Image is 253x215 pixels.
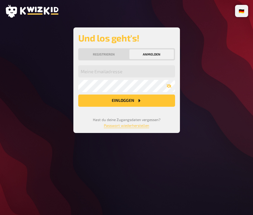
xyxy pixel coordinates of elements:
[104,123,149,127] a: Passwort wiederherstellen
[78,32,175,43] h2: Und los geht's!
[129,49,174,59] button: Anmelden
[93,117,160,127] small: Hast du deine Zugangsdaten vergessen?
[236,6,247,16] li: 🇩🇪
[78,65,175,77] input: Meine Emailadresse
[78,95,175,107] button: Einloggen
[79,49,128,59] button: Registrieren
